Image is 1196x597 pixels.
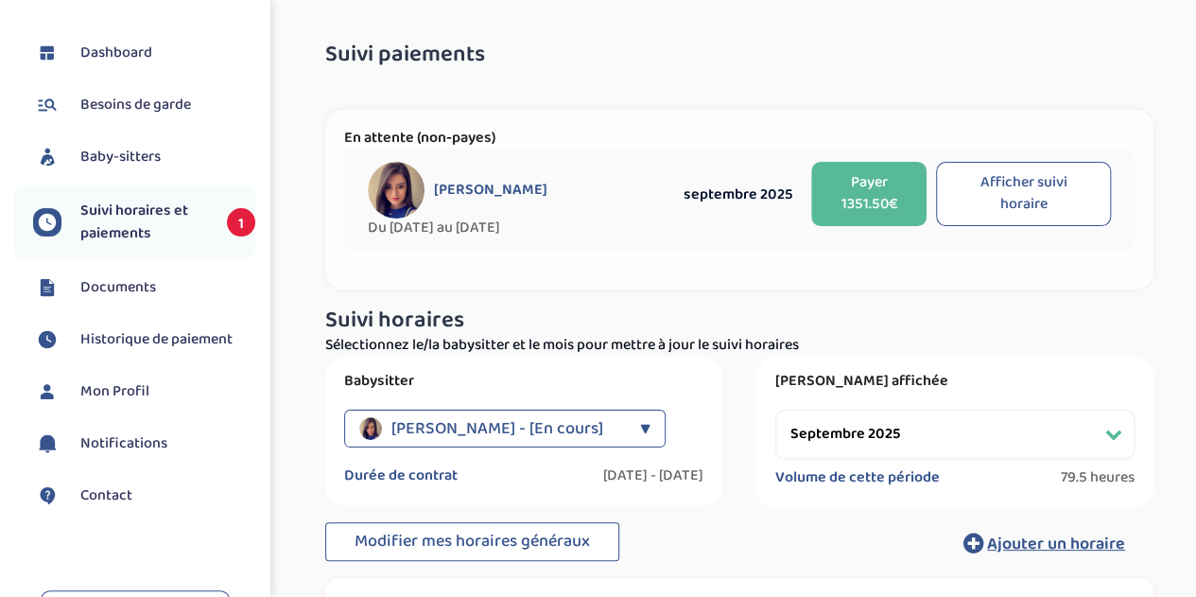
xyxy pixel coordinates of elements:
span: Du [DATE] au [DATE] [368,219,674,237]
span: Besoins de garde [80,94,191,116]
label: Durée de contrat [344,466,458,485]
span: 79.5 heures [1061,468,1135,487]
span: Mon Profil [80,380,149,403]
a: Besoins de garde [33,91,255,119]
button: Ajouter un horaire [935,522,1153,564]
a: Dashboard [33,39,255,67]
a: Baby-sitters [33,143,255,171]
div: septembre 2025 [674,183,803,206]
span: Modifier mes horaires généraux [355,528,590,554]
img: contact.svg [33,482,61,510]
p: En attente (non-payes) [344,129,1135,148]
p: Sélectionnez le/la babysitter et le mois pour mettre à jour le suivi horaires [325,334,1153,357]
img: profil.svg [33,378,61,406]
span: Historique de paiement [80,328,233,351]
span: Baby-sitters [80,146,161,168]
img: suivihoraire.svg [33,325,61,354]
span: Dashboard [80,42,152,64]
img: besoin.svg [33,91,61,119]
span: [PERSON_NAME] [434,181,547,200]
a: Mon Profil [33,378,255,406]
span: Documents [80,276,156,299]
span: Suivi horaires et paiements [80,200,208,245]
img: suivihoraire.svg [33,208,61,237]
button: Afficher suivi horaire [936,162,1111,226]
a: Suivi horaires et paiements 1 [33,200,255,245]
img: avatar [368,162,425,219]
a: Notifications [33,430,255,458]
button: Modifier mes horaires généraux [325,522,619,562]
div: ▼ [640,410,650,448]
img: notification.svg [33,430,61,458]
label: [PERSON_NAME] affichée [775,372,1135,391]
img: avatar_ferhat-sonia_2023_10_27_13_33_40.png [359,417,382,440]
span: [PERSON_NAME] - [En cours] [391,410,603,448]
img: dashboard.svg [33,39,61,67]
a: Documents [33,273,255,302]
img: babysitters.svg [33,143,61,171]
span: Ajouter un horaire [987,531,1125,557]
button: Payer 1351.50€ [811,162,927,226]
span: Contact [80,484,132,507]
a: Historique de paiement [33,325,255,354]
span: Suivi paiements [325,43,485,67]
label: [DATE] - [DATE] [603,466,703,485]
span: Notifications [80,432,167,455]
label: Babysitter [344,372,703,391]
label: Volume de cette période [775,468,940,487]
a: Contact [33,482,255,510]
h3: Suivi horaires [325,308,1153,333]
img: documents.svg [33,273,61,302]
span: 1 [227,208,255,237]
